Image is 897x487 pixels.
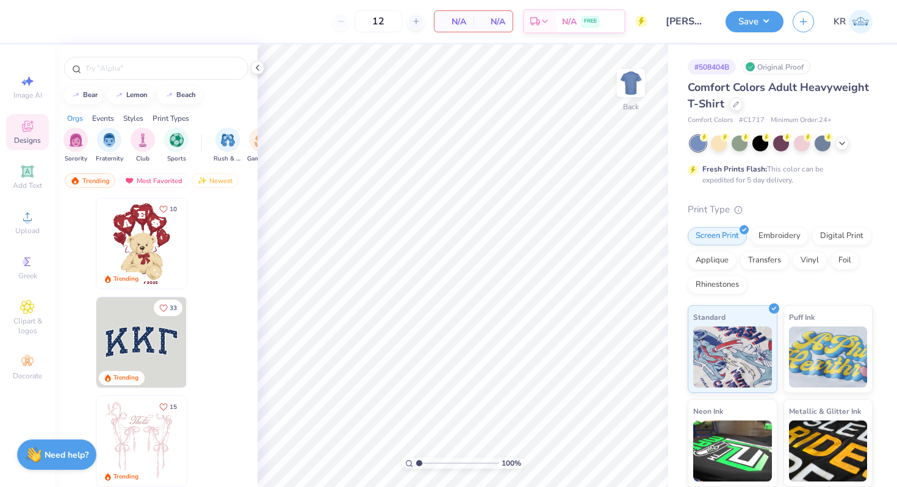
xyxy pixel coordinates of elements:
span: Metallic & Glitter Ink [789,405,861,417]
button: bear [64,86,103,104]
div: Original Proof [742,59,810,74]
img: Sorority Image [69,133,83,147]
div: Trending [113,472,139,482]
div: Foil [830,251,859,270]
button: Like [154,399,182,415]
span: Neon Ink [693,405,723,417]
strong: Need help? [45,449,88,461]
span: Decorate [13,371,42,381]
div: Print Types [153,113,189,124]
div: Embroidery [751,227,809,245]
div: Newest [192,173,238,188]
img: Club Image [136,133,149,147]
div: Digital Print [812,227,871,245]
span: KR [834,15,846,29]
strong: Fresh Prints Flash: [702,164,767,174]
div: filter for Club [131,128,155,164]
button: filter button [63,128,88,164]
input: Try "Alpha" [84,62,240,74]
div: filter for Rush & Bid [214,128,242,164]
span: Add Text [13,181,42,190]
div: filter for Sports [164,128,189,164]
img: Sports Image [170,133,184,147]
div: Orgs [67,113,83,124]
span: Puff Ink [789,311,815,323]
div: bear [83,92,98,98]
img: 587403a7-0594-4a7f-b2bd-0ca67a3ff8dd [96,198,187,289]
img: Puff Ink [789,326,868,388]
img: trend_line.gif [114,92,124,99]
span: Greek [18,271,37,281]
span: Upload [15,226,40,236]
img: trend_line.gif [71,92,81,99]
span: 10 [170,206,177,212]
img: Fraternity Image [103,133,116,147]
button: lemon [107,86,153,104]
span: N/A [481,15,505,28]
span: N/A [562,15,577,28]
span: Sports [167,154,186,164]
div: This color can be expedited for 5 day delivery. [702,164,852,186]
span: Image AI [13,90,42,100]
span: Rush & Bid [214,154,242,164]
span: N/A [442,15,466,28]
img: Game Day Image [254,133,268,147]
img: Kaylee Rivera [849,10,873,34]
button: filter button [214,128,242,164]
span: Club [136,154,149,164]
div: # 508404B [688,59,736,74]
img: Rush & Bid Image [221,133,235,147]
img: d12a98c7-f0f7-4345-bf3a-b9f1b718b86e [186,396,276,486]
span: 100 % [502,458,521,469]
img: Metallic & Glitter Ink [789,420,868,482]
div: Transfers [740,251,789,270]
span: Comfort Colors [688,115,733,126]
img: Back [619,71,643,95]
button: filter button [164,128,189,164]
div: Trending [113,275,139,284]
span: Game Day [247,154,275,164]
span: 33 [170,305,177,311]
span: Minimum Order: 24 + [771,115,832,126]
a: KR [834,10,873,34]
img: trend_line.gif [164,92,174,99]
img: e74243e0-e378-47aa-a400-bc6bcb25063a [186,198,276,289]
button: filter button [96,128,123,164]
div: Styles [123,113,143,124]
button: Like [154,201,182,217]
img: Standard [693,326,772,388]
span: 15 [170,404,177,410]
span: Fraternity [96,154,123,164]
img: 83dda5b0-2158-48ca-832c-f6b4ef4c4536 [96,396,187,486]
div: Most Favorited [119,173,188,188]
div: Events [92,113,114,124]
img: edfb13fc-0e43-44eb-bea2-bf7fc0dd67f9 [186,297,276,388]
input: – – [355,10,402,32]
button: beach [157,86,201,104]
div: Rhinestones [688,276,747,294]
button: filter button [131,128,155,164]
img: Neon Ink [693,420,772,482]
span: Designs [14,135,41,145]
div: Print Type [688,203,873,217]
img: trending.gif [70,176,80,185]
div: Applique [688,251,737,270]
div: filter for Fraternity [96,128,123,164]
img: Newest.gif [197,176,207,185]
button: Save [726,11,784,32]
div: filter for Game Day [247,128,275,164]
div: filter for Sorority [63,128,88,164]
img: most_fav.gif [124,176,134,185]
input: Untitled Design [657,9,716,34]
button: Like [154,300,182,316]
div: beach [176,92,196,98]
div: Back [623,101,639,112]
img: 3b9aba4f-e317-4aa7-a679-c95a879539bd [96,297,187,388]
span: Sorority [65,154,87,164]
div: Screen Print [688,227,747,245]
div: Vinyl [793,251,827,270]
div: Trending [113,373,139,383]
div: lemon [126,92,148,98]
span: FREE [584,17,597,26]
span: Clipart & logos [6,316,49,336]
